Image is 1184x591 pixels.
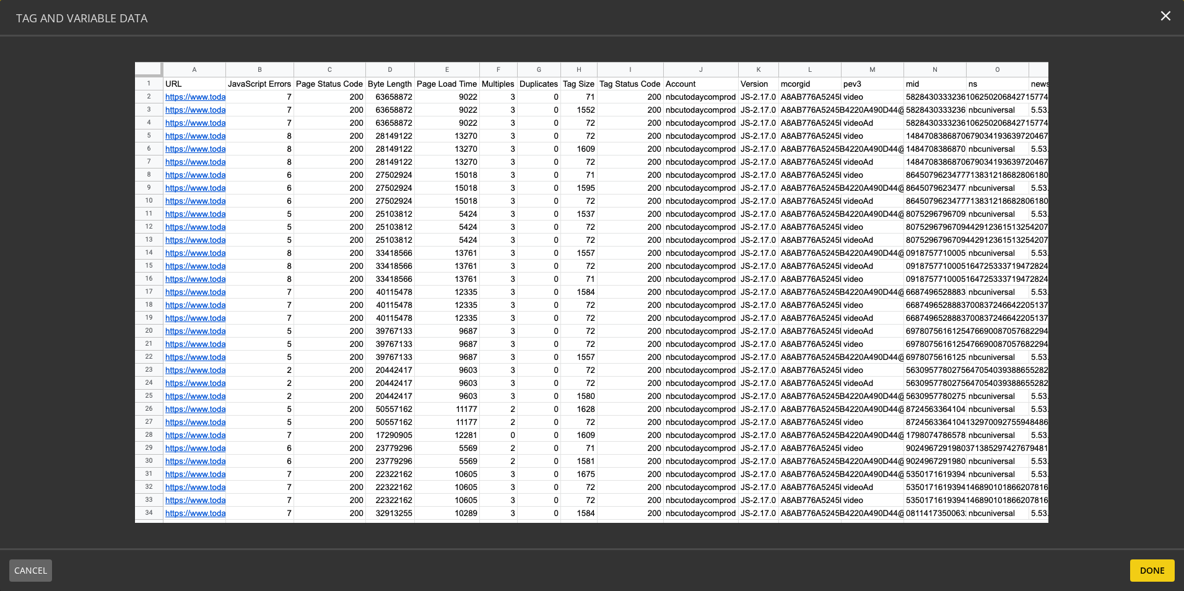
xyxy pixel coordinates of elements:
button: Done [1130,559,1175,582]
button: CANCEL [9,559,52,582]
mat-icon: close [1157,7,1174,24]
span: CANCEL [14,559,47,582]
h4: Tag and Variable Data [16,12,147,25]
span: Done [1140,559,1165,582]
img: Tag and Variable Data [135,62,1048,576]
